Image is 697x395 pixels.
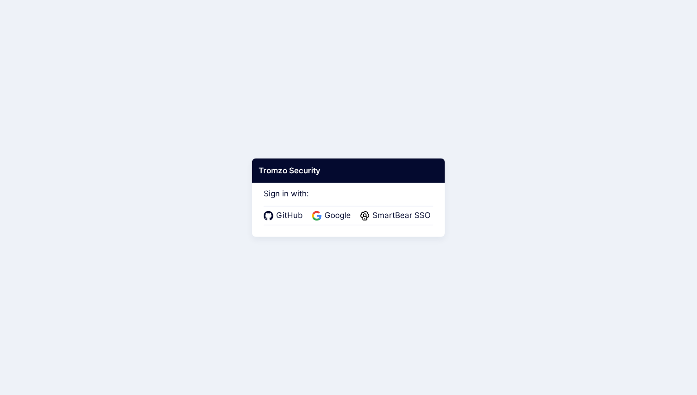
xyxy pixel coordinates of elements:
span: SmartBear SSO [370,210,433,222]
div: Tromzo Security [252,158,445,183]
div: Sign in with: [264,176,433,225]
a: Google [312,210,354,222]
a: SmartBear SSO [360,210,433,222]
span: GitHub [273,210,306,222]
span: Google [322,210,354,222]
a: GitHub [264,210,306,222]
